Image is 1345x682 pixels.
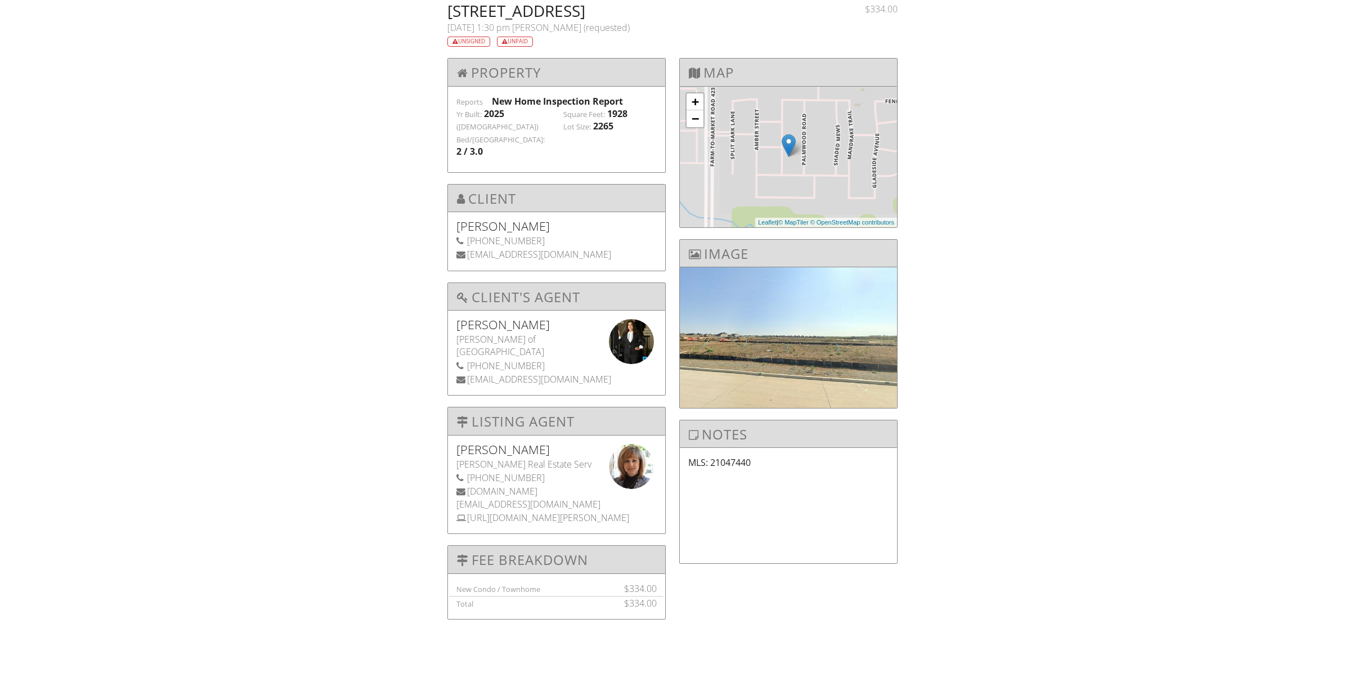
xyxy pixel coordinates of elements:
div: [EMAIL_ADDRESS][DOMAIN_NAME] [456,248,657,261]
div: [PERSON_NAME] Real Estate Serv [456,458,657,470]
div: Unsigned [447,37,490,47]
h5: [PERSON_NAME] [456,319,657,330]
label: ([DEMOGRAPHIC_DATA]) [456,122,539,132]
h2: [STREET_ADDRESS] [447,3,821,19]
img: data [609,444,654,489]
a: Zoom in [687,93,703,110]
div: 2025 [484,107,504,120]
span: [DATE] 1:30 pm [447,21,510,34]
h3: Notes [680,420,897,448]
div: [DOMAIN_NAME][EMAIL_ADDRESS][DOMAIN_NAME] [456,485,657,510]
div: 2 / 3.0 [456,145,483,158]
div: [PHONE_NUMBER] [456,360,657,372]
h3: Client [448,185,665,212]
div: | [755,218,897,227]
h3: Property [448,59,665,86]
label: Reports [456,97,483,107]
div: $334.00 [599,582,657,595]
div: Unpaid [497,37,533,47]
div: $334.00 [599,597,657,609]
div: [PHONE_NUMBER] [456,472,657,484]
div: [PHONE_NUMBER] [456,235,657,247]
label: New Condo / Townhome [456,584,540,594]
h3: Map [680,59,897,86]
h5: [PERSON_NAME] [456,221,657,232]
label: Lot Size: [563,122,591,132]
label: Yr Built: [456,110,482,120]
div: 1928 [607,107,627,120]
label: Total [456,599,473,609]
h3: Image [680,240,897,267]
a: © OpenStreetMap contributors [810,219,894,226]
div: $334.00 [834,3,898,15]
h3: Client's Agent [448,283,665,311]
a: Leaflet [758,219,777,226]
img: data [609,319,654,364]
a: © MapTiler [778,219,809,226]
h5: [PERSON_NAME] [456,444,657,455]
div: New Home Inspection Report [492,95,657,107]
span: [PERSON_NAME] (requested) [512,21,630,34]
h3: Fee Breakdown [448,546,665,573]
div: [EMAIL_ADDRESS][DOMAIN_NAME] [456,373,657,385]
h3: Listing Agent [448,407,665,435]
p: MLS: 21047440 [688,456,889,469]
div: 2265 [593,120,613,132]
a: Zoom out [687,110,703,127]
div: [URL][DOMAIN_NAME][PERSON_NAME] [456,511,657,524]
div: [PERSON_NAME] of [GEOGRAPHIC_DATA] [456,333,657,358]
label: Square Feet: [563,110,605,120]
label: Bed/[GEOGRAPHIC_DATA]: [456,135,545,145]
